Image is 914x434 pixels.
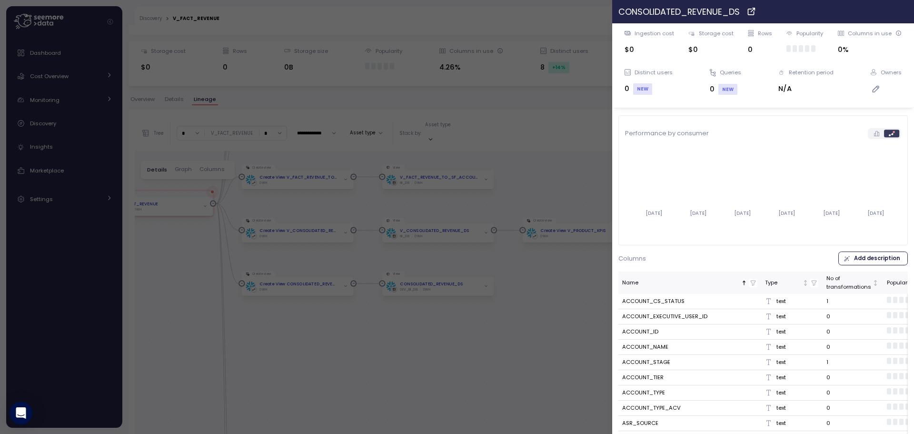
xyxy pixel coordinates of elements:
[10,402,32,424] div: Open Intercom Messenger
[779,210,795,216] tspan: [DATE]
[777,404,786,412] p: text
[823,401,883,416] td: 0
[854,252,900,265] span: Add description
[823,272,883,294] th: No oftransformationsNot sorted
[823,416,883,431] td: 0
[622,297,685,306] div: ACCOUNT_CS_STATUS
[765,279,801,287] div: Type
[867,210,884,216] tspan: [DATE]
[823,210,840,216] tspan: [DATE]
[622,373,664,382] div: ACCOUNT_TIER
[625,129,709,138] p: Performance by consumer
[823,324,883,340] td: 0
[622,279,739,287] div: Name
[823,309,883,324] td: 0
[741,280,747,286] div: Sorted ascending
[823,340,883,355] td: 0
[823,370,883,385] td: 0
[622,419,658,428] div: ASR_SOURCE
[823,294,883,309] td: 1
[873,280,879,286] div: Not sorted
[823,385,883,401] td: 0
[622,404,681,413] div: ACCOUNT_TYPE_ACV
[646,210,662,216] tspan: [DATE]
[777,313,786,320] p: text
[761,272,822,294] th: TypeNot sorted
[777,373,786,381] p: text
[826,274,871,291] div: No of transformations
[618,254,646,263] p: Columns
[618,272,761,294] th: NameSorted ascending
[622,328,658,336] div: ACCOUNT_ID
[622,358,670,367] div: ACCOUNT_STAGE
[777,389,786,396] p: text
[777,419,786,427] p: text
[622,313,707,321] div: ACCOUNT_EXECUTIVE_USER_ID
[823,355,883,370] td: 1
[734,210,751,216] tspan: [DATE]
[839,252,908,265] button: Add description
[777,328,786,335] p: text
[622,389,665,397] div: ACCOUNT_TYPE
[777,343,786,351] p: text
[690,210,706,216] tspan: [DATE]
[777,358,786,366] p: text
[802,280,809,286] div: Not sorted
[777,297,786,305] p: text
[622,343,668,352] div: ACCOUNT_NAME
